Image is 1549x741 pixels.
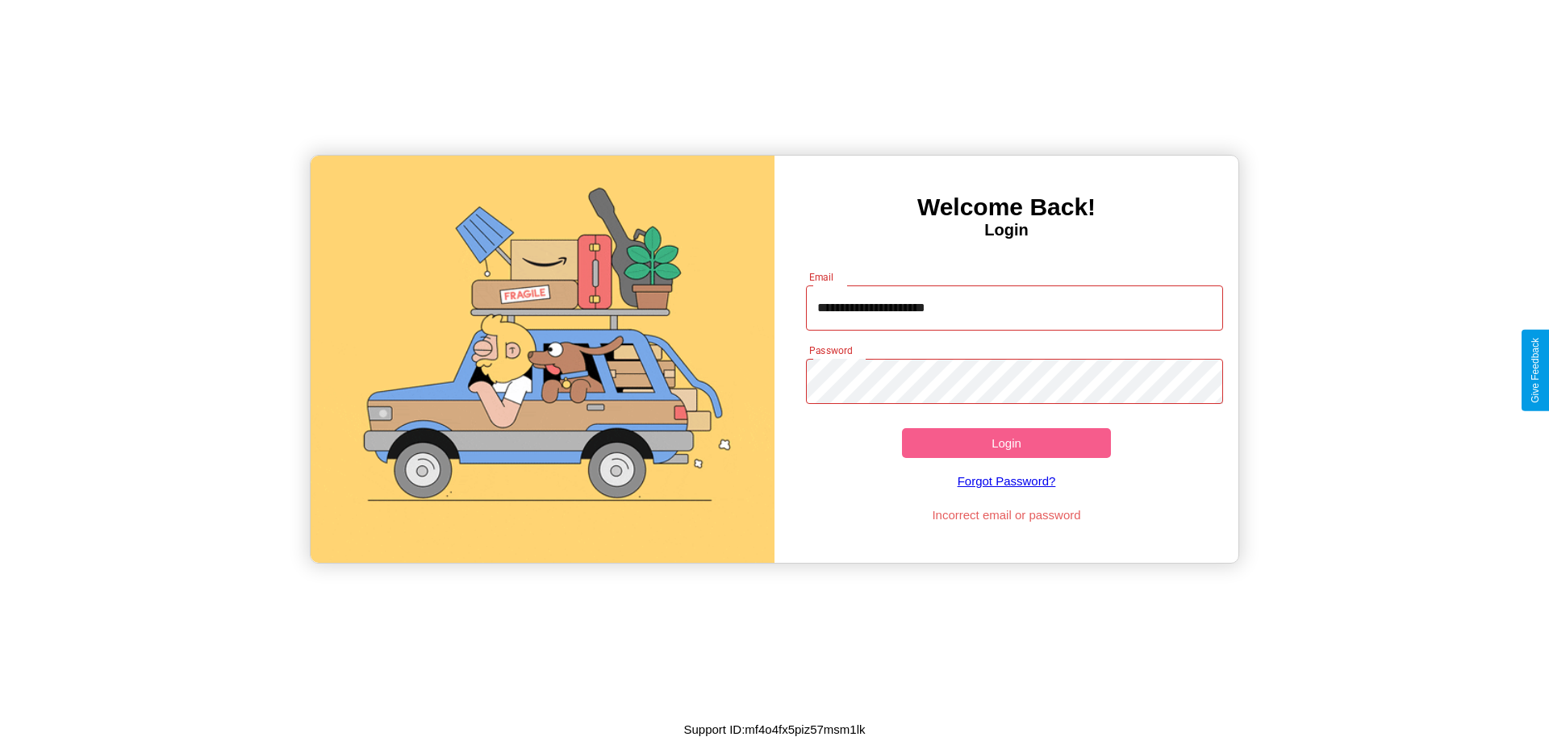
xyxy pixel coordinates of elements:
p: Support ID: mf4o4fx5piz57msm1lk [683,718,865,740]
label: Password [809,343,852,357]
div: Give Feedback [1530,338,1541,403]
label: Email [809,270,834,284]
button: Login [902,428,1111,458]
p: Incorrect email or password [798,504,1216,526]
a: Forgot Password? [798,458,1216,504]
img: gif [311,156,774,563]
h4: Login [774,221,1238,239]
h3: Welcome Back! [774,194,1238,221]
